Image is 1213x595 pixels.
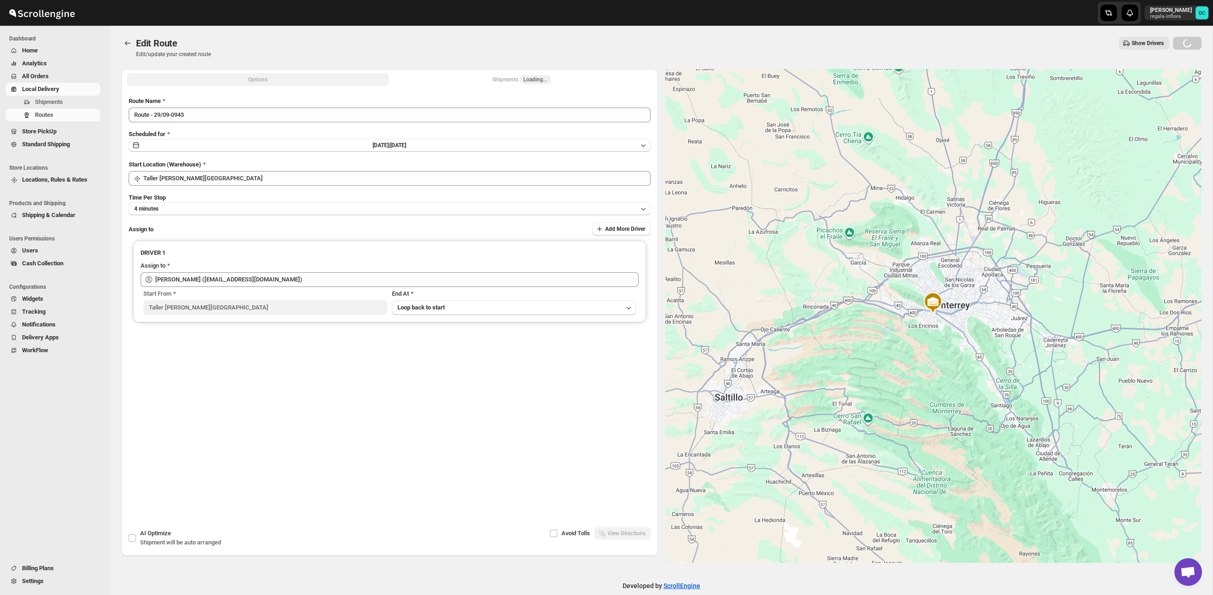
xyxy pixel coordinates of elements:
[129,108,651,122] input: Eg: Bengaluru Route
[22,128,57,135] span: Store PickUp
[9,35,104,42] span: Dashboard
[129,97,161,104] span: Route Name
[121,37,134,50] button: Routes
[523,76,547,83] span: Loading...
[6,109,100,121] button: Routes
[121,89,658,436] div: All Route Options
[129,131,165,137] span: Scheduled for
[1196,6,1208,19] span: DAVID CORONADO
[6,70,100,83] button: All Orders
[6,257,100,270] button: Cash Collection
[6,344,100,357] button: WorkFlow
[7,1,76,24] img: ScrollEngine
[140,530,171,537] span: AI Optimize
[1150,14,1192,19] p: regala-inflora
[1145,6,1209,20] button: User menu
[1132,40,1164,47] span: Show Drivers
[9,200,104,207] span: Products and Shipping
[22,47,38,54] span: Home
[392,289,636,298] div: End At
[6,209,100,222] button: Shipping & Calendar
[129,226,153,233] span: Assign to
[136,38,177,49] span: Edit Route
[22,308,45,315] span: Tracking
[6,173,100,186] button: Locations, Rules & Rates
[22,60,47,67] span: Analytics
[134,205,159,212] span: 4 minutes
[129,161,201,168] span: Start Location (Warehouse)
[6,57,100,70] button: Analytics
[143,171,651,186] input: Search location
[9,235,104,242] span: Users Permissions
[141,248,639,257] h3: DRIVER 1
[6,318,100,331] button: Notifications
[390,142,406,149] span: [DATE]
[373,142,390,149] span: [DATE] |
[391,73,652,86] button: Selected Shipments
[155,272,639,287] input: Search assignee
[9,164,104,172] span: Store Locations
[136,51,211,58] p: Edit/update your created route
[22,176,87,183] span: Locations, Rules & Rates
[9,283,104,291] span: Configurations
[22,334,59,341] span: Delivery Apps
[22,260,63,267] span: Cash Collection
[561,530,590,537] span: Avoid Tolls
[492,75,551,84] div: Shipments
[22,73,49,80] span: All Orders
[141,261,165,270] div: Assign to
[22,321,56,328] span: Notifications
[592,223,651,235] button: Add More Driver
[129,139,651,152] button: [DATE]|[DATE]
[22,141,70,148] span: Standard Shipping
[6,575,100,588] button: Settings
[1174,558,1202,586] div: Open chat
[22,347,48,354] span: WorkFlow
[6,44,100,57] button: Home
[140,539,221,546] span: Shipment will be auto arranged
[6,305,100,318] button: Tracking
[143,290,171,297] span: Start From
[623,581,700,590] p: Developed by
[22,86,59,92] span: Local Delivery
[397,304,445,311] span: Loop back to start
[248,76,267,83] span: Options
[129,202,651,215] button: 4 minutes
[605,225,645,233] span: Add More Driver
[6,292,100,305] button: Widgets
[35,98,63,105] span: Shipments
[22,578,44,584] span: Settings
[129,194,166,201] span: Time Per Stop
[127,73,389,86] button: All Route Options
[22,212,75,218] span: Shipping & Calendar
[6,244,100,257] button: Users
[392,300,636,315] button: Loop back to start
[6,562,100,575] button: Billing Plans
[6,96,100,109] button: Shipments
[6,331,100,344] button: Delivery Apps
[1119,37,1169,50] button: Show Drivers
[1150,6,1192,14] p: [PERSON_NAME]
[1199,10,1205,16] text: DC
[22,247,38,254] span: Users
[35,111,53,118] span: Routes
[663,582,700,589] a: ScrollEngine
[22,565,54,572] span: Billing Plans
[22,295,43,302] span: Widgets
